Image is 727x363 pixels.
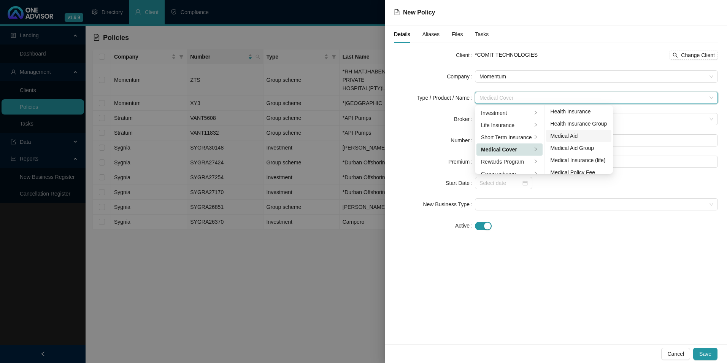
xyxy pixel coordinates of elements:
[673,53,678,58] span: search
[551,156,607,164] div: Medical Insurance (life)
[546,142,612,154] li: Medical Aid Group
[447,70,475,83] label: Company
[551,119,607,128] div: Health Insurance Group
[546,154,612,166] li: Medical Insurance (life)
[546,130,612,142] li: Medical Aid
[551,132,607,140] div: Medical Aid
[479,71,713,82] span: Momentum
[422,32,440,37] span: Aliases
[533,159,538,164] span: right
[403,9,435,16] span: New Policy
[455,220,475,232] label: Active
[681,51,715,59] span: Change Client
[476,131,543,143] li: Short Term Insurance
[446,177,475,189] label: Start Date
[533,147,538,151] span: right
[481,121,532,129] div: Life Insurance
[551,107,607,116] div: Health Insurance
[667,350,684,358] span: Cancel
[456,49,475,61] label: Client
[475,52,538,58] span: *COMIT TECHNOLOGIES
[481,109,532,117] div: Investment
[454,113,475,125] label: Broker
[479,92,713,103] span: Medical Cover
[448,156,475,168] label: Premium
[417,92,475,104] label: Type / Product / Name
[476,119,543,131] li: Life Insurance
[533,171,538,176] span: right
[661,348,690,360] button: Cancel
[476,143,543,156] li: Medical Cover
[476,168,543,180] li: Group scheme
[533,135,538,139] span: right
[546,118,612,130] li: Health Insurance Group
[476,156,543,168] li: Rewards Program
[476,107,543,119] li: Investment
[546,166,612,178] li: Medical Policy Fee
[451,134,475,146] label: Number
[551,144,607,152] div: Medical Aid Group
[546,105,612,118] li: Health Insurance
[481,158,532,166] div: Rewards Program
[481,170,532,178] div: Group scheme
[481,145,532,154] div: Medical Cover
[394,9,400,15] span: file-text
[699,350,711,358] span: Save
[423,198,475,210] label: New Business Type
[475,32,489,37] span: Tasks
[394,32,410,37] span: Details
[481,133,532,142] div: Short Term Insurance
[670,51,718,60] button: Change Client
[533,123,538,127] span: right
[479,179,521,187] input: Select date
[452,32,463,37] span: Files
[551,168,607,177] div: Medical Policy Fee
[533,110,538,115] span: right
[693,348,717,360] button: Save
